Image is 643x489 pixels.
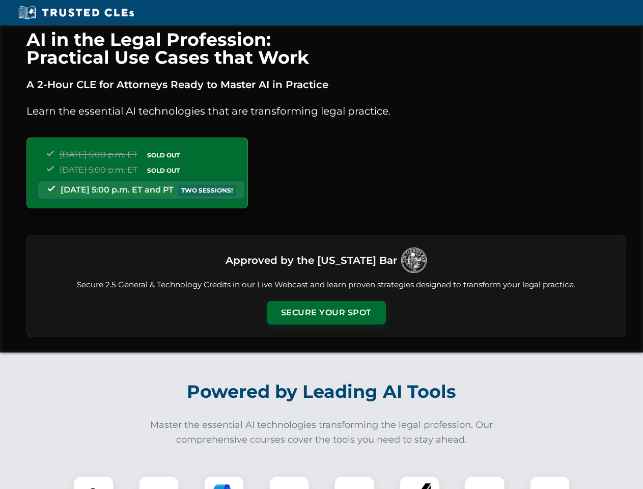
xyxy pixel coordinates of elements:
span: [DATE] 5:00 p.m. ET [60,165,137,175]
p: A 2-Hour CLE for Attorneys Ready to Master AI in Practice [26,76,626,93]
h3: Approved by the [US_STATE] Bar [226,251,397,269]
p: Master the essential AI technologies transforming the legal profession. Our comprehensive courses... [144,418,500,447]
h2: Powered by Leading AI Tools [40,374,604,410]
h1: AI in the Legal Profession: Practical Use Cases that Work [26,31,626,66]
span: [DATE] 5:00 p.m. ET [60,150,137,159]
p: Learn the essential AI technologies that are transforming legal practice. [26,103,626,119]
span: SOLD OUT [144,165,183,176]
span: SOLD OUT [144,150,183,160]
img: Logo [401,248,427,273]
button: Secure Your Spot [267,301,386,324]
p: Secure 2.5 General & Technology Credits in our Live Webcast and learn proven strategies designed ... [39,279,613,291]
img: Trusted CLEs [15,5,137,20]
